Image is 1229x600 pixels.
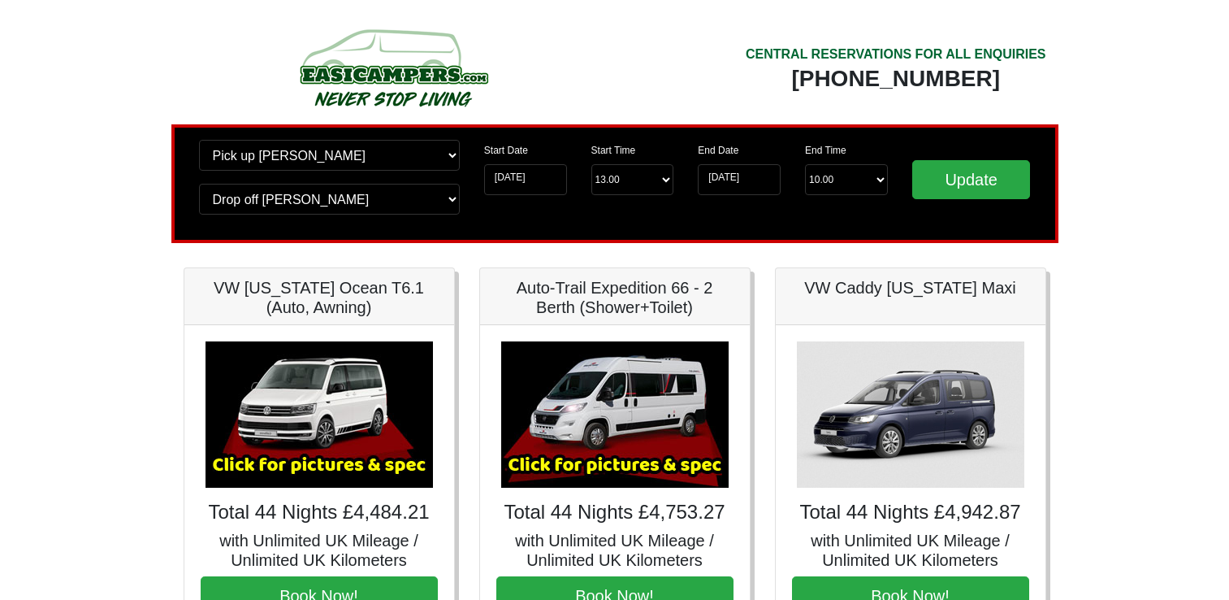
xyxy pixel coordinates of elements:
[496,531,734,570] h5: with Unlimited UK Mileage / Unlimited UK Kilometers
[206,341,433,488] img: VW California Ocean T6.1 (Auto, Awning)
[792,501,1029,524] h4: Total 44 Nights £4,942.87
[591,143,636,158] label: Start Time
[698,143,738,158] label: End Date
[201,278,438,317] h5: VW [US_STATE] Ocean T6.1 (Auto, Awning)
[201,501,438,524] h4: Total 44 Nights £4,484.21
[792,278,1029,298] h5: VW Caddy [US_STATE] Maxi
[484,143,528,158] label: Start Date
[792,531,1029,570] h5: with Unlimited UK Mileage / Unlimited UK Kilometers
[797,341,1024,488] img: VW Caddy California Maxi
[912,160,1031,199] input: Update
[746,45,1046,64] div: CENTRAL RESERVATIONS FOR ALL ENQUIRIES
[746,64,1046,93] div: [PHONE_NUMBER]
[484,164,567,195] input: Start Date
[201,531,438,570] h5: with Unlimited UK Mileage / Unlimited UK Kilometers
[496,278,734,317] h5: Auto-Trail Expedition 66 - 2 Berth (Shower+Toilet)
[239,23,547,112] img: campers-checkout-logo.png
[698,164,781,195] input: Return Date
[805,143,846,158] label: End Time
[501,341,729,488] img: Auto-Trail Expedition 66 - 2 Berth (Shower+Toilet)
[496,501,734,524] h4: Total 44 Nights £4,753.27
